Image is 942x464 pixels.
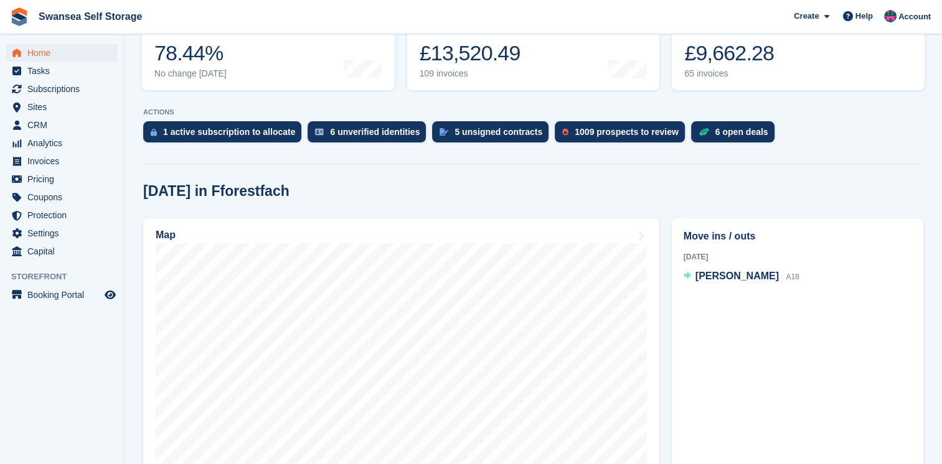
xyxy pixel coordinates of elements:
[695,271,779,281] span: [PERSON_NAME]
[151,128,157,136] img: active_subscription_to_allocate_icon-d502201f5373d7db506a760aba3b589e785aa758c864c3986d89f69b8ff3...
[555,121,691,149] a: 1009 prospects to review
[6,286,118,304] a: menu
[143,121,308,149] a: 1 active subscription to allocate
[27,225,102,242] span: Settings
[684,68,774,79] div: 65 invoices
[884,10,897,22] img: Paul Davies
[684,251,911,262] div: [DATE]
[6,225,118,242] a: menu
[6,116,118,134] a: menu
[27,44,102,62] span: Home
[420,40,520,66] div: £13,520.49
[154,68,227,79] div: No change [DATE]
[308,121,432,149] a: 6 unverified identities
[27,62,102,80] span: Tasks
[684,40,774,66] div: £9,662.28
[315,128,324,136] img: verify_identity-adf6edd0f0f0b5bbfe63781bf79b02c33cf7c696d77639b501bdc392416b5a36.svg
[6,243,118,260] a: menu
[6,62,118,80] a: menu
[6,206,118,224] a: menu
[715,127,768,137] div: 6 open deals
[855,10,873,22] span: Help
[27,116,102,134] span: CRM
[440,128,448,136] img: contract_signature_icon-13c848040528278c33f63329250d36e43548de30e8caae1d1a13099fd9432cc5.svg
[27,286,102,304] span: Booking Portal
[407,11,660,90] a: Month-to-date sales £13,520.49 109 invoices
[142,11,395,90] a: Occupancy 78.44% No change [DATE]
[6,80,118,98] a: menu
[6,134,118,152] a: menu
[432,121,555,149] a: 5 unsigned contracts
[10,7,29,26] img: stora-icon-8386f47178a22dfd0bd8f6a31ec36ba5ce8667c1dd55bd0f319d3a0aa187defe.svg
[6,44,118,62] a: menu
[27,170,102,188] span: Pricing
[684,229,911,244] h2: Move ins / outs
[34,6,147,27] a: Swansea Self Storage
[163,127,295,137] div: 1 active subscription to allocate
[420,68,520,79] div: 109 invoices
[898,11,931,23] span: Account
[27,80,102,98] span: Subscriptions
[27,98,102,116] span: Sites
[575,127,679,137] div: 1009 prospects to review
[6,188,118,206] a: menu
[6,152,118,170] a: menu
[562,128,568,136] img: prospect-51fa495bee0391a8d652442698ab0144808aea92771e9ea1ae160a38d050c398.svg
[330,127,420,137] div: 6 unverified identities
[27,206,102,224] span: Protection
[6,170,118,188] a: menu
[6,98,118,116] a: menu
[143,183,290,200] h2: [DATE] in Fforestfach
[27,152,102,170] span: Invoices
[672,11,925,90] a: Awaiting payment £9,662.28 65 invoices
[154,40,227,66] div: 78.44%
[27,188,102,206] span: Coupons
[11,271,124,283] span: Storefront
[103,287,118,302] a: Preview store
[786,272,799,281] span: A18
[143,108,923,116] p: ACTIONS
[27,134,102,152] span: Analytics
[699,128,709,136] img: deal-1b604bf984904fb50ccaf53a9ad4b4a5d6e5aea283cecdc64d6e3604feb123c2.svg
[684,269,799,285] a: [PERSON_NAME] A18
[27,243,102,260] span: Capital
[794,10,819,22] span: Create
[156,230,176,241] h2: Map
[455,127,542,137] div: 5 unsigned contracts
[691,121,781,149] a: 6 open deals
